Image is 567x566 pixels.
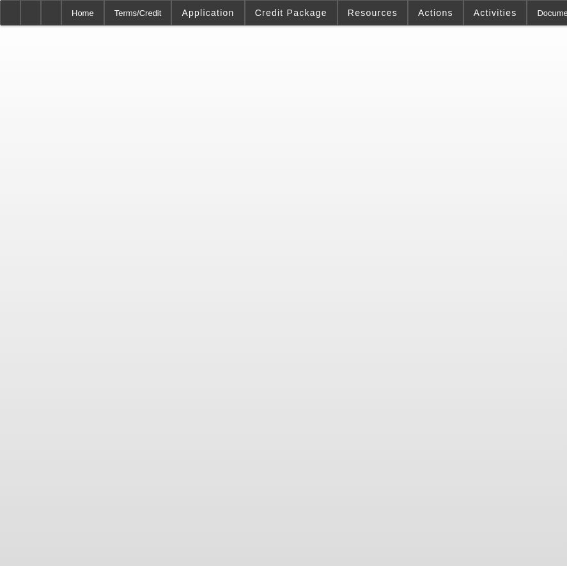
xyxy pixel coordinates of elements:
[172,1,244,25] button: Application
[464,1,527,25] button: Activities
[474,8,517,18] span: Activities
[245,1,337,25] button: Credit Package
[348,8,398,18] span: Resources
[338,1,407,25] button: Resources
[182,8,234,18] span: Application
[255,8,327,18] span: Credit Package
[418,8,453,18] span: Actions
[408,1,463,25] button: Actions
